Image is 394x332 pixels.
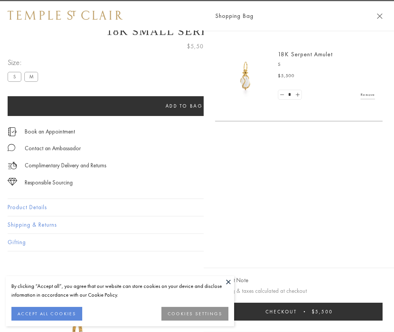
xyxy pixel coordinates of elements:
[11,282,228,299] div: By clicking “Accept all”, you agree that our website can store cookies on your device and disclos...
[377,13,383,19] button: Close Shopping Bag
[294,90,301,100] a: Set quantity to 2
[312,308,333,315] span: $5,500
[161,307,228,321] button: COOKIES SETTINGS
[8,144,15,151] img: MessageIcon-01_2.svg
[8,25,386,38] h1: 18K Small Serpent Amulet
[187,41,207,51] span: $5,500
[24,72,38,81] label: M
[278,50,333,58] a: 18K Serpent Amulet
[215,276,248,285] button: Add Gift Note
[8,234,386,251] button: Gifting
[223,53,268,99] img: P51836-E11SERPPV
[215,11,254,21] span: Shopping Bag
[8,216,386,234] button: Shipping & Returns
[8,199,386,216] button: Product Details
[8,161,17,170] img: icon_delivery.svg
[265,308,297,315] span: Checkout
[278,90,286,100] a: Set quantity to 0
[8,72,21,81] label: S
[25,178,73,187] div: Responsible Sourcing
[215,303,383,321] button: Checkout $5,500
[8,56,41,69] span: Size:
[25,127,75,136] a: Book an Appointment
[11,307,82,321] button: ACCEPT ALL COOKIES
[8,178,17,186] img: icon_sourcing.svg
[8,96,361,116] button: Add to bag
[25,161,106,170] p: Complimentary Delivery and Returns
[8,11,123,20] img: Temple St. Clair
[215,286,383,296] p: Shipping & taxes calculated at checkout
[278,72,295,80] span: $5,500
[361,91,375,99] a: Remove
[8,127,17,136] img: icon_appointment.svg
[166,103,203,109] span: Add to bag
[278,61,375,68] p: S
[25,144,81,153] div: Contact an Ambassador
